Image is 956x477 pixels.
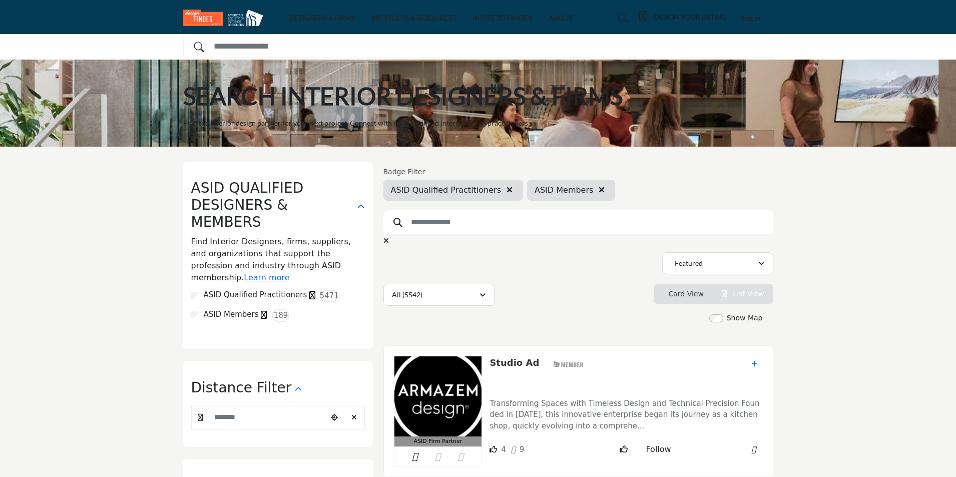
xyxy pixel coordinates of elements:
span: ASID Qualified Practitioners [391,184,502,196]
a: Search [609,10,634,26]
a: Studio Ad [490,357,539,368]
input: Selected ASID Members checkbox [191,311,199,319]
input: Search Solutions [183,35,773,58]
img: Site Logo [183,10,268,26]
div: Clear search location [347,407,362,428]
span: ASID Firm Partner [414,437,462,446]
a: INVITE TO FINDER [472,14,533,22]
span: 189 [272,309,289,322]
div: DESIGN YOUR LISTING [639,12,727,24]
h2: ASID QUALIFIED DESIGNERS & MEMBERS [191,180,354,230]
p: All (5542) [392,290,422,300]
p: Studio Ad [490,356,539,389]
h5: DESIGN YOUR LISTING [654,13,727,22]
h6: Badge Filter [383,168,616,176]
span: Log In [742,14,760,22]
a: Learn more [244,273,289,282]
span: 5471 [320,290,338,302]
h1: SEARCH INTERIOR DESIGNERS & FIRMS [183,81,623,112]
span: 4 [501,445,506,454]
button: Log In [729,9,773,27]
a: Transforming Spaces with Timeless Design and Technical Precision Founded in [DATE], this innovati... [490,392,762,432]
button: Featured [662,252,773,274]
input: Search Location [192,407,327,427]
a: Redirect to listing [745,440,762,459]
p: Find the interior design partner for your next project. Connect with ASID-qualified interior desi... [183,118,530,128]
a: View Card [663,290,704,298]
a: Add To List [751,360,758,368]
label: ASID Qualified Practitioners [204,289,307,301]
h2: Distance Filter [191,379,292,396]
div: Followers [511,444,525,455]
button: Like listing [613,439,634,459]
label: ASID Members [204,309,259,320]
label: Show Map [727,313,763,323]
li: Card View [654,284,713,304]
a: ABOUT [549,14,573,22]
button: All (5542) [383,284,495,306]
i: Likes [490,445,497,453]
input: Selected ASID Qualified Practitioners checkbox [191,292,199,299]
a: ASID Firm Partner [394,356,482,447]
li: List View [713,284,773,304]
input: Search Keyword [383,210,773,234]
span: Card View [668,290,703,298]
span: ASID Members [535,184,593,196]
img: ASID Members Badge Icon [549,358,589,370]
a: View List [722,290,764,298]
button: Follow [639,439,677,459]
p: Find Interior Designers, firms, suppliers, and organizations that support the profession and indu... [191,236,365,284]
div: Choose your current location [327,407,342,428]
span: List View [733,290,764,298]
span: 9 [520,445,525,454]
a: PRODUCTS & RESOURCES [371,14,456,22]
button: View Profile [683,439,740,460]
p: Transforming Spaces with Timeless Design and Technical Precision Founded in [DATE], this innovati... [490,398,762,432]
p: Featured [675,258,703,268]
a: DESIGNERS & FIRMS [289,14,355,22]
img: Studio Ad [394,356,482,436]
